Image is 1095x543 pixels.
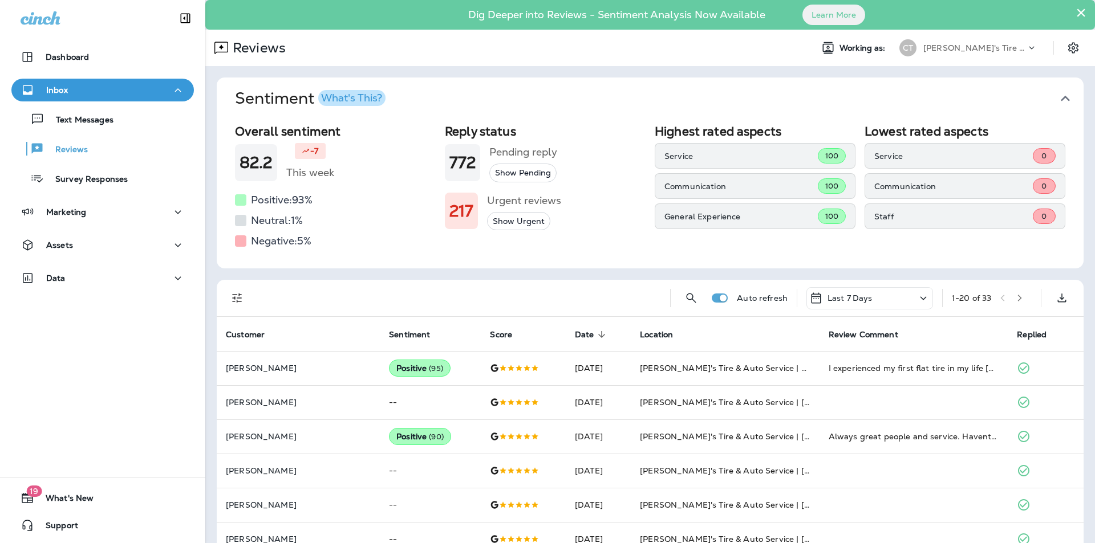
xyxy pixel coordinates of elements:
[664,212,818,221] p: General Experience
[251,211,303,230] h5: Neutral: 1 %
[640,397,890,407] span: [PERSON_NAME]'s Tire & Auto Service | [GEOGRAPHIC_DATA]
[226,432,371,441] p: [PERSON_NAME]
[566,419,631,454] td: [DATE]
[46,273,66,283] p: Data
[566,454,631,488] td: [DATE]
[566,351,631,385] td: [DATE]
[217,120,1084,268] div: SentimentWhat's This?
[829,362,999,374] div: I experienced my first flat tire in my life today! I’m 53 years old today and my husband just so ...
[380,488,481,522] td: --
[11,166,194,190] button: Survey Responses
[11,137,194,161] button: Reviews
[899,39,916,56] div: CT
[321,93,382,103] div: What's This?
[44,115,113,126] p: Text Messages
[489,143,557,161] h5: Pending reply
[490,330,512,340] span: Score
[389,360,451,377] div: Positive
[952,293,991,303] div: 1 - 20 of 33
[46,52,89,62] p: Dashboard
[874,212,1033,221] p: Staff
[489,164,557,182] button: Show Pending
[825,211,838,221] span: 100
[380,385,481,419] td: --
[1017,329,1061,340] span: Replied
[226,364,371,373] p: [PERSON_NAME]
[680,287,703,309] button: Search Reviews
[226,466,371,475] p: [PERSON_NAME]
[34,493,94,507] span: What's New
[1017,330,1047,340] span: Replied
[874,152,1033,161] p: Service
[11,46,194,68] button: Dashboard
[449,153,476,172] h1: 772
[46,85,68,95] p: Inbox
[865,124,1065,138] h2: Lowest rated aspects
[566,488,631,522] td: [DATE]
[640,500,890,510] span: [PERSON_NAME]'s Tire & Auto Service | [GEOGRAPHIC_DATA]
[640,466,890,476] span: [PERSON_NAME]'s Tire & Auto Service | [GEOGRAPHIC_DATA]
[802,5,865,25] button: Learn More
[429,364,443,373] span: ( 95 )
[828,293,873,303] p: Last 7 Days
[228,39,286,56] p: Reviews
[34,521,78,534] span: Support
[640,329,688,340] span: Location
[829,330,898,340] span: Review Comment
[487,191,561,210] h5: Urgent reviews
[11,107,194,131] button: Text Messages
[235,89,386,108] h1: Sentiment
[640,330,673,340] span: Location
[251,191,313,209] h5: Positive: 93 %
[1076,3,1086,22] button: Close
[487,212,550,231] button: Show Urgent
[575,329,609,340] span: Date
[389,330,430,340] span: Sentiment
[46,207,86,217] p: Marketing
[737,293,788,303] p: Auto refresh
[318,90,386,106] button: What's This?
[1051,287,1073,309] button: Export as CSV
[226,287,249,309] button: Filters
[169,7,201,30] button: Collapse Sidebar
[235,124,436,138] h2: Overall sentiment
[389,329,445,340] span: Sentiment
[825,151,838,161] span: 100
[11,79,194,101] button: Inbox
[11,514,194,537] button: Support
[829,431,999,442] div: Always great people and service. Havent been there in a couple years and ended up being there 3 t...
[829,329,913,340] span: Review Comment
[240,153,273,172] h1: 82.2
[923,43,1026,52] p: [PERSON_NAME]'s Tire & Auto
[640,363,822,373] span: [PERSON_NAME]'s Tire & Auto Service | Verot
[575,330,594,340] span: Date
[839,43,888,53] span: Working as:
[429,432,444,442] span: ( 90 )
[226,329,279,340] span: Customer
[1063,38,1084,58] button: Settings
[389,428,451,445] div: Positive
[226,500,371,509] p: [PERSON_NAME]
[26,485,42,497] span: 19
[664,182,818,191] p: Communication
[44,145,88,156] p: Reviews
[226,77,1093,120] button: SentimentWhat's This?
[655,124,855,138] h2: Highest rated aspects
[11,267,194,289] button: Data
[445,124,646,138] h2: Reply status
[1041,211,1047,221] span: 0
[380,454,481,488] td: --
[566,385,631,419] td: [DATE]
[1041,181,1047,191] span: 0
[251,232,311,250] h5: Negative: 5 %
[874,182,1033,191] p: Communication
[664,152,818,161] p: Service
[11,234,194,256] button: Assets
[226,398,371,407] p: [PERSON_NAME]
[449,202,473,221] h1: 217
[226,330,265,340] span: Customer
[435,13,798,17] p: Dig Deeper into Reviews - Sentiment Analysis Now Available
[490,329,527,340] span: Score
[44,174,128,185] p: Survey Responses
[825,181,838,191] span: 100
